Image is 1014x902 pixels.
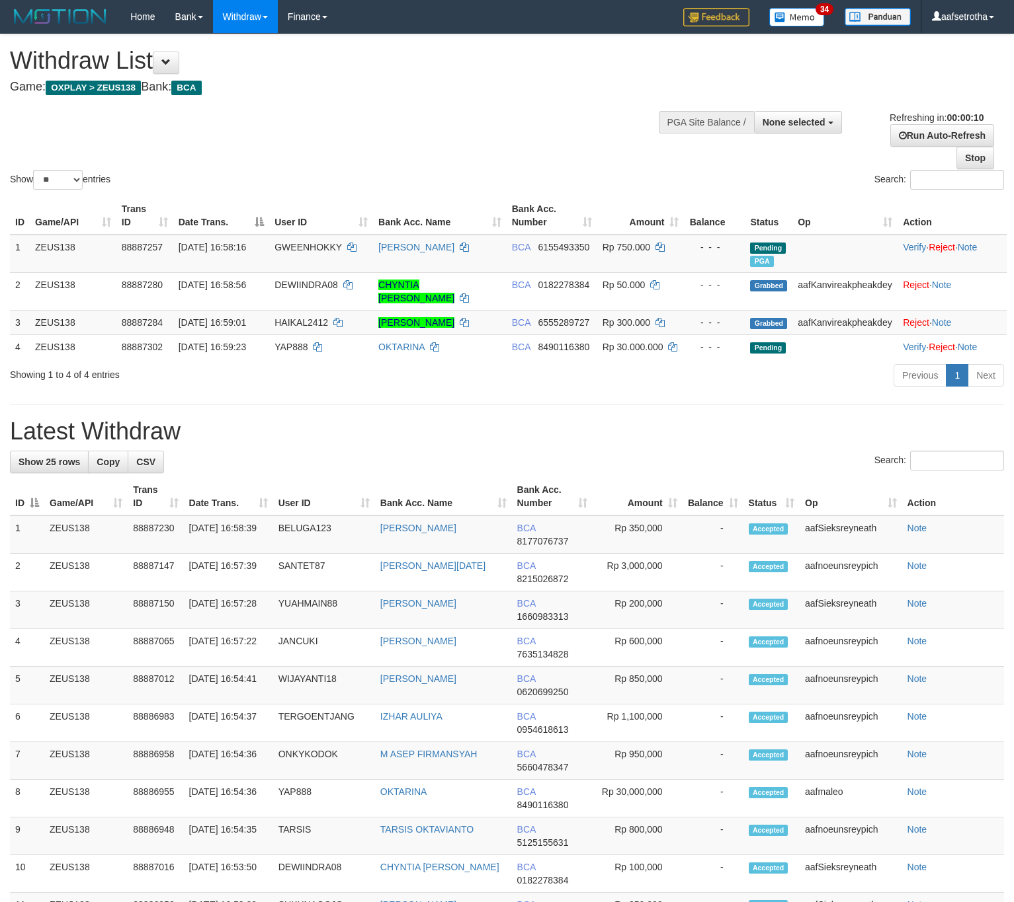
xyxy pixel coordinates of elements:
[184,591,273,629] td: [DATE] 16:57:28
[128,704,183,742] td: 88886983
[593,478,683,515] th: Amount: activate to sort column ascending
[792,310,898,334] td: aafKanvireakpheakdey
[683,478,743,515] th: Balance: activate to sort column ascending
[10,704,44,742] td: 6
[128,515,183,554] td: 88887230
[517,824,536,835] span: BCA
[10,7,110,26] img: MOTION_logo.png
[128,591,183,629] td: 88887150
[128,742,183,780] td: 88886958
[898,197,1007,235] th: Action
[749,749,788,761] span: Accepted
[380,749,478,759] a: M ASEP FIRMANSYAH
[517,762,569,772] span: Copy 5660478347 to clipboard
[908,824,927,835] a: Note
[946,364,968,387] a: 1
[10,817,44,855] td: 9
[792,197,898,235] th: Op: activate to sort column ascending
[517,786,536,797] span: BCA
[44,855,128,893] td: ZEUS138
[750,243,786,254] span: Pending
[750,280,787,291] span: Grabbed
[947,112,984,123] strong: 00:00:10
[184,817,273,855] td: [DATE] 16:54:35
[184,515,273,554] td: [DATE] 16:58:39
[517,598,536,609] span: BCA
[800,704,902,742] td: aafnoeunsreypich
[378,317,454,328] a: [PERSON_NAME]
[128,855,183,893] td: 88887016
[800,667,902,704] td: aafnoeunsreypich
[517,611,569,622] span: Copy 1660983313 to clipboard
[128,451,164,473] a: CSV
[908,673,927,684] a: Note
[683,8,749,26] img: Feedback.jpg
[380,523,456,533] a: [PERSON_NAME]
[275,242,342,252] span: GWEENHOKKY
[750,318,787,329] span: Grabbed
[683,817,743,855] td: -
[378,280,454,303] a: CHYNTIA [PERSON_NAME]
[517,536,569,546] span: Copy 8177076737 to clipboard
[593,667,683,704] td: Rp 850,000
[184,742,273,780] td: [DATE] 16:54:36
[10,591,44,629] td: 3
[273,478,375,515] th: User ID: activate to sort column ascending
[97,457,120,467] span: Copy
[10,855,44,893] td: 10
[749,599,788,610] span: Accepted
[380,786,427,797] a: OKTARINA
[512,342,530,352] span: BCA
[908,523,927,533] a: Note
[44,817,128,855] td: ZEUS138
[46,81,141,95] span: OXPLAY > ZEUS138
[908,711,927,722] a: Note
[19,457,80,467] span: Show 25 rows
[507,197,597,235] th: Bank Acc. Number: activate to sort column ascending
[10,170,110,190] label: Show entries
[683,780,743,817] td: -
[375,478,512,515] th: Bank Acc. Name: activate to sort column ascending
[173,197,269,235] th: Date Trans.: activate to sort column descending
[122,242,163,252] span: 88887257
[800,817,902,855] td: aafnoeunsreypich
[517,673,536,684] span: BCA
[538,280,589,290] span: Copy 0182278384 to clipboard
[683,515,743,554] td: -
[683,591,743,629] td: -
[689,340,739,354] div: - - -
[273,629,375,667] td: JANCUKI
[603,280,646,290] span: Rp 50.000
[44,478,128,515] th: Game/API: activate to sort column ascending
[380,862,499,872] a: CHYNTIA [PERSON_NAME]
[33,170,83,190] select: Showentries
[44,591,128,629] td: ZEUS138
[512,478,593,515] th: Bank Acc. Number: activate to sort column ascending
[903,317,929,328] a: Reject
[538,317,589,328] span: Copy 6555289727 to clipboard
[750,342,786,354] span: Pending
[683,554,743,591] td: -
[273,554,375,591] td: SANTET87
[749,787,788,798] span: Accepted
[958,242,978,252] a: Note
[603,242,650,252] span: Rp 750.000
[10,363,413,381] div: Showing 1 to 4 of 4 entries
[512,317,530,328] span: BCA
[750,256,773,267] span: Marked by aafnoeunsreypich
[593,591,683,629] td: Rp 200,000
[800,742,902,780] td: aafnoeunsreypich
[743,478,800,515] th: Status: activate to sort column ascending
[683,667,743,704] td: -
[378,342,425,352] a: OKTARINA
[30,197,116,235] th: Game/API: activate to sort column ascending
[30,334,116,359] td: ZEUS138
[769,8,825,26] img: Button%20Memo.svg
[745,197,792,235] th: Status
[517,862,536,872] span: BCA
[128,629,183,667] td: 88887065
[273,704,375,742] td: TERGOENTJANG
[689,241,739,254] div: - - -
[517,649,569,659] span: Copy 7635134828 to clipboard
[683,855,743,893] td: -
